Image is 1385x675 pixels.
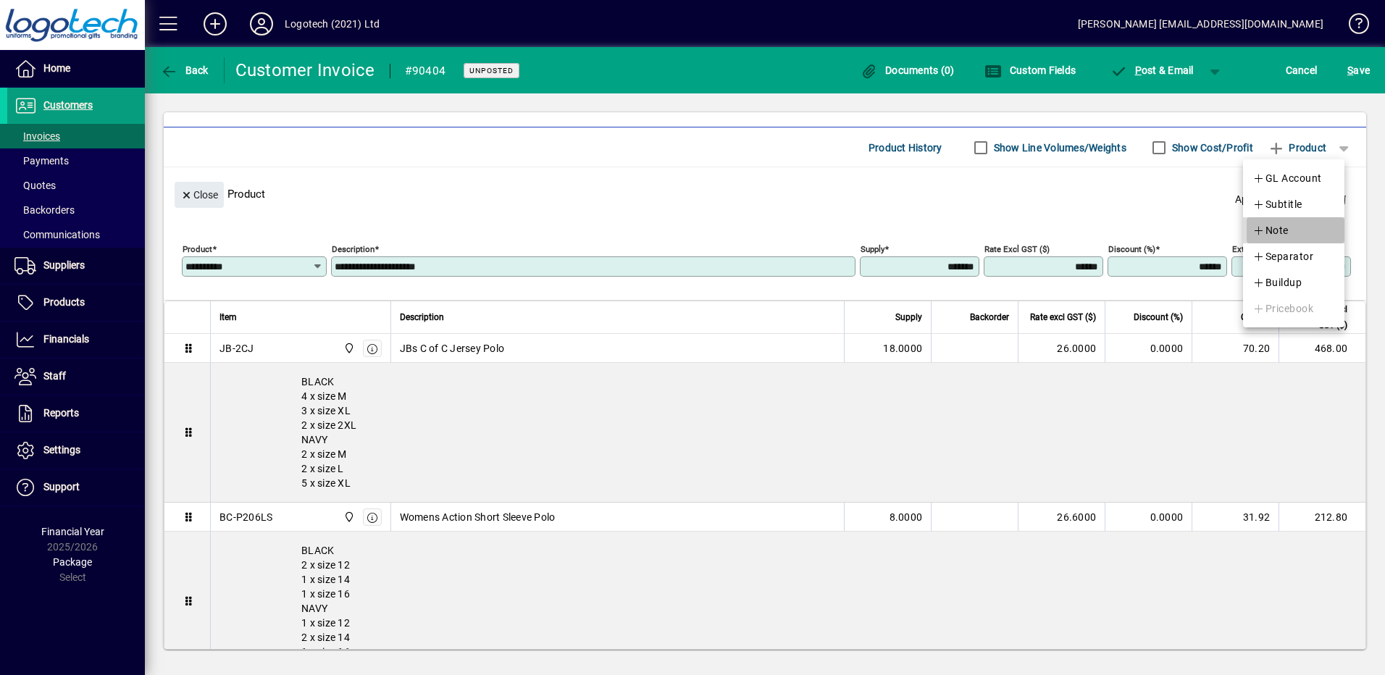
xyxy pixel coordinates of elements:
[1243,165,1344,191] button: GL Account
[1252,222,1289,239] span: Note
[1252,169,1322,187] span: GL Account
[1252,274,1302,291] span: Buildup
[1243,243,1344,269] button: Separator
[1252,248,1313,265] span: Separator
[1252,196,1302,213] span: Subtitle
[1252,300,1313,317] span: Pricebook
[1243,269,1344,295] button: Buildup
[1243,295,1344,322] button: Pricebook
[1243,217,1344,243] button: Note
[1243,191,1344,217] button: Subtitle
